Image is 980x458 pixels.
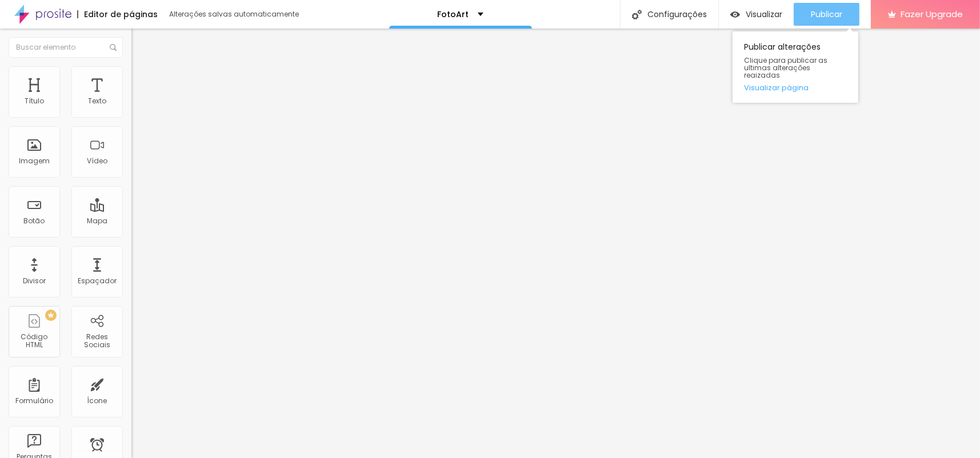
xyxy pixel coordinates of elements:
[733,31,858,103] div: Publicar alterações
[719,3,794,26] button: Visualizar
[19,157,50,165] div: Imagem
[74,333,119,349] div: Redes Sociais
[23,277,46,285] div: Divisor
[87,397,107,405] div: Ícone
[730,10,740,19] img: view-1.svg
[24,217,45,225] div: Botão
[11,333,57,349] div: Código HTML
[131,29,980,458] iframe: Editor
[87,157,107,165] div: Vídeo
[25,97,44,105] div: Título
[88,97,106,105] div: Texto
[746,10,782,19] span: Visualizar
[744,84,847,91] a: Visualizar página
[744,57,847,79] span: Clique para publicar as ultimas alterações reaizadas
[169,11,301,18] div: Alterações salvas automaticamente
[438,10,469,18] p: FotoArt
[78,277,117,285] div: Espaçador
[9,37,123,58] input: Buscar elemento
[811,10,842,19] span: Publicar
[794,3,859,26] button: Publicar
[901,9,963,19] span: Fazer Upgrade
[77,10,158,18] div: Editor de páginas
[632,10,642,19] img: Icone
[15,397,53,405] div: Formulário
[87,217,107,225] div: Mapa
[110,44,117,51] img: Icone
